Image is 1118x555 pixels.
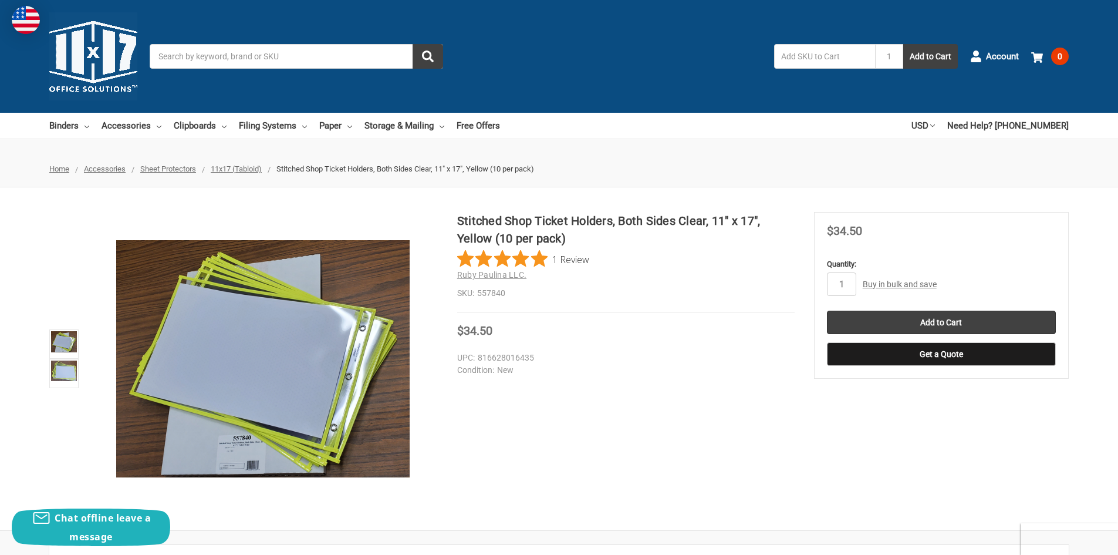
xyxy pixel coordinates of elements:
span: $34.50 [457,324,492,338]
dt: Condition: [457,364,494,376]
a: Clipboards [174,113,227,139]
a: Ruby Paulina LLC. [457,270,526,280]
a: Home [49,164,69,173]
button: Get a Quote [827,342,1056,366]
a: Free Offers [457,113,500,139]
dt: UPC: [457,352,475,364]
input: Search by keyword, brand or SKU [150,44,443,69]
img: 11x17.com [49,12,137,100]
button: Chat offline leave a message [12,509,170,546]
img: duty and tax information for United States [12,6,40,34]
img: Stitched Shop Ticket Holders, Both Sides Clear, 11" x 17", Yellow [51,331,77,352]
a: USD [911,113,935,139]
a: Accessories [84,164,126,173]
a: 11x17 (Tabloid) [211,164,262,173]
a: Accessories [102,113,161,139]
a: 0 [1031,41,1069,72]
a: Paper [319,113,352,139]
span: Chat offline leave a message [55,512,151,543]
dd: 816628016435 [457,352,789,364]
input: Add to Cart [827,311,1056,334]
iframe: Google Customer Reviews [1021,523,1118,555]
span: Account [986,50,1019,63]
a: Binders [49,113,89,139]
img: Stitched Shop Ticket Holders, Both Sides Clear, 11" x 17", Yellow [116,240,410,477]
dd: New [457,364,789,376]
a: Filing Systems [239,113,307,139]
span: 0 [1051,48,1069,65]
a: Account [970,41,1019,72]
dd: 557840 [457,287,795,300]
input: Add SKU to Cart [774,44,875,69]
span: Stitched Shop Ticket Holders, Both Sides Clear, 11" x 17", Yellow (10 per pack) [276,164,534,173]
span: $34.50 [827,224,862,238]
label: Quantity: [827,258,1056,270]
a: Need Help? [PHONE_NUMBER] [947,113,1069,139]
dt: SKU: [457,287,474,300]
a: Sheet Protectors [140,164,196,173]
span: 1 Review [552,250,589,268]
button: Rated 5 out of 5 stars from 1 reviews. Jump to reviews. [457,250,589,268]
a: Buy in bulk and save [863,280,937,289]
button: Add to Cart [903,44,958,69]
h1: Stitched Shop Ticket Holders, Both Sides Clear, 11" x 17", Yellow (10 per pack) [457,212,795,247]
img: Stitched Shop Ticket Holders, Both Sides Clear, 11" x 17", Yellow (10 per pack) [51,361,77,381]
a: Storage & Mailing [364,113,444,139]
